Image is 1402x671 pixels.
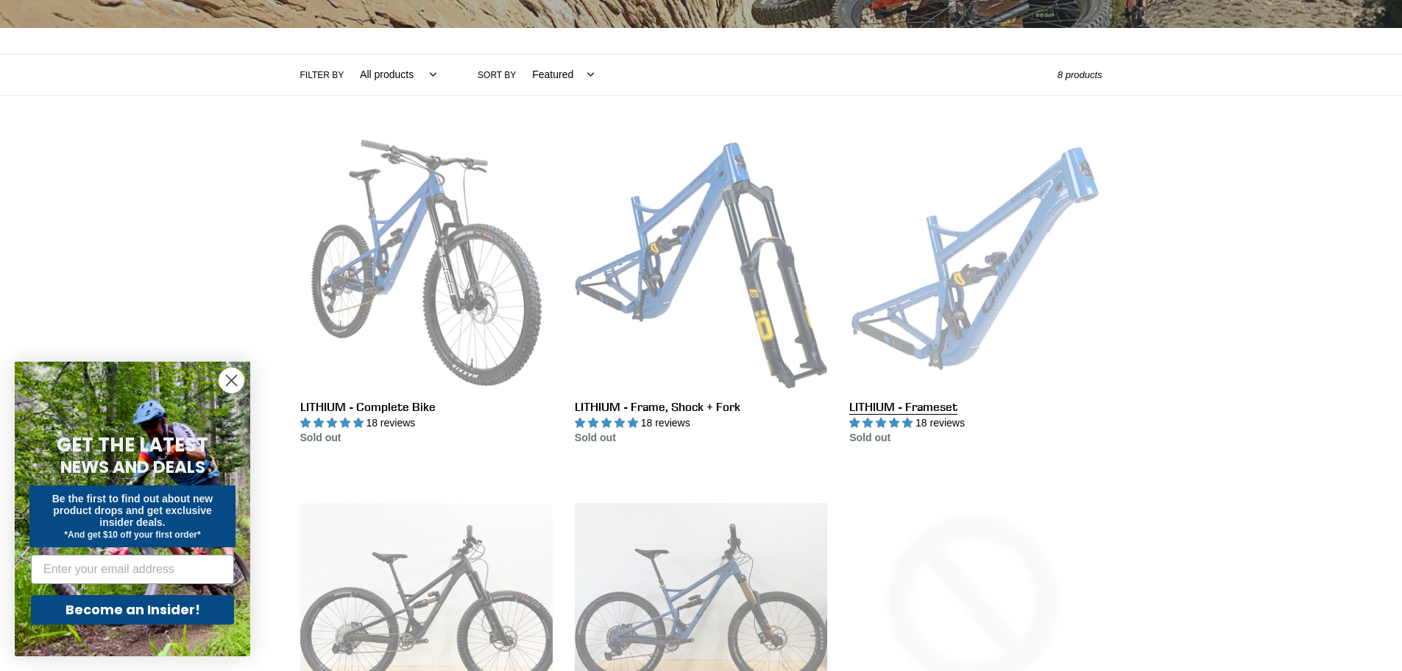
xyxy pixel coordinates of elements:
[31,595,234,625] button: Become an Insider!
[478,68,516,82] label: Sort by
[57,432,208,458] span: GET THE LATEST
[1058,69,1102,80] span: 8 products
[52,493,213,528] span: Be the first to find out about new product drops and get exclusive insider deals.
[64,530,200,540] span: *And get $10 off your first order*
[300,68,344,82] label: Filter by
[31,555,234,584] input: Enter your email address
[219,368,244,393] button: Close dialog
[60,455,205,479] span: NEWS AND DEALS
